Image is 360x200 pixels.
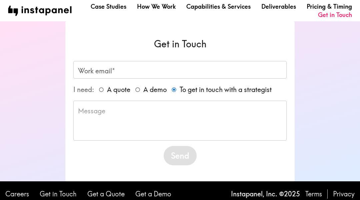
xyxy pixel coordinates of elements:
[164,146,197,165] button: Send
[5,189,29,199] a: Careers
[180,85,272,94] span: To get in touch with a strategist
[87,189,125,199] a: Get a Quote
[73,86,94,94] span: I need:
[8,6,72,16] img: instapanel
[73,37,287,50] h6: Get in Touch
[91,2,126,11] a: Case Studies
[107,85,130,94] span: A quote
[305,189,322,199] a: Terms
[135,189,171,199] a: Get a Demo
[318,11,352,19] a: Get in Touch
[307,2,352,11] a: Pricing & Timing
[40,189,77,199] a: Get in Touch
[261,2,296,11] a: Deliverables
[231,189,300,199] p: Instapanel, Inc. © 2025
[143,85,167,94] span: A demo
[333,189,355,199] a: Privacy
[137,2,176,11] a: How We Work
[186,2,251,11] a: Capabilities & Services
